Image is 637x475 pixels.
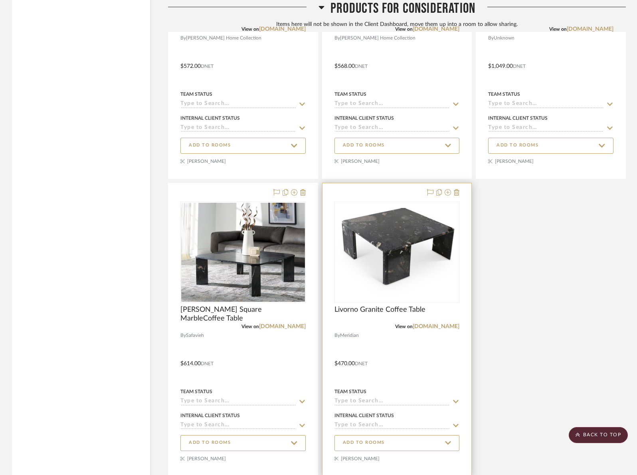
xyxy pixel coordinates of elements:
[334,332,340,339] span: By
[488,34,494,42] span: By
[168,20,626,29] div: Items here will not be shown in the Client Dashboard, move them up into a room to allow sharing.
[334,125,450,132] input: Type to Search…
[180,115,240,122] div: Internal Client Status
[569,427,628,443] scroll-to-top-button: BACK TO TOP
[343,439,385,446] span: ADD TO ROOMS
[334,101,450,108] input: Type to Search…
[186,34,261,42] span: [PERSON_NAME] Home Collection
[181,203,305,302] img: Daysi Square MarbleCoffee Table
[180,125,296,132] input: Type to Search…
[488,138,613,154] button: ADD TO ROOMS
[180,101,296,108] input: Type to Search…
[180,34,186,42] span: By
[334,91,366,98] div: Team Status
[180,332,186,339] span: By
[334,412,394,419] div: Internal Client Status
[180,388,212,395] div: Team Status
[395,324,413,329] span: View on
[488,125,604,132] input: Type to Search…
[189,142,231,149] span: ADD TO ROOMS
[334,388,366,395] div: Team Status
[395,27,413,32] span: View on
[413,324,459,329] a: [DOMAIN_NAME]
[488,115,548,122] div: Internal Client Status
[334,138,460,154] button: ADD TO ROOMS
[189,439,231,446] span: ADD TO ROOMS
[334,115,394,122] div: Internal Client Status
[567,26,613,32] a: [DOMAIN_NAME]
[241,324,259,329] span: View on
[340,332,359,339] span: Meridian
[334,34,340,42] span: By
[180,91,212,98] div: Team Status
[334,398,450,406] input: Type to Search…
[340,34,415,42] span: [PERSON_NAME] Home Collection
[488,91,520,98] div: Team Status
[180,422,296,429] input: Type to Search…
[241,27,259,32] span: View on
[180,412,240,419] div: Internal Client Status
[186,332,204,339] span: Safavieh
[180,305,306,323] span: [PERSON_NAME] Square MarbleCoffee Table
[259,26,306,32] a: [DOMAIN_NAME]
[335,208,459,296] img: Livorno Granite Coffee Table
[334,305,425,314] span: Livorno Granite Coffee Table
[334,422,450,429] input: Type to Search…
[497,142,538,149] span: ADD TO ROOMS
[488,101,604,108] input: Type to Search…
[180,398,296,406] input: Type to Search…
[343,142,385,149] span: ADD TO ROOMS
[180,435,306,451] button: ADD TO ROOMS
[180,138,306,154] button: ADD TO ROOMS
[259,324,306,329] a: [DOMAIN_NAME]
[549,27,567,32] span: View on
[494,34,514,42] span: Unknown
[413,26,459,32] a: [DOMAIN_NAME]
[334,435,460,451] button: ADD TO ROOMS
